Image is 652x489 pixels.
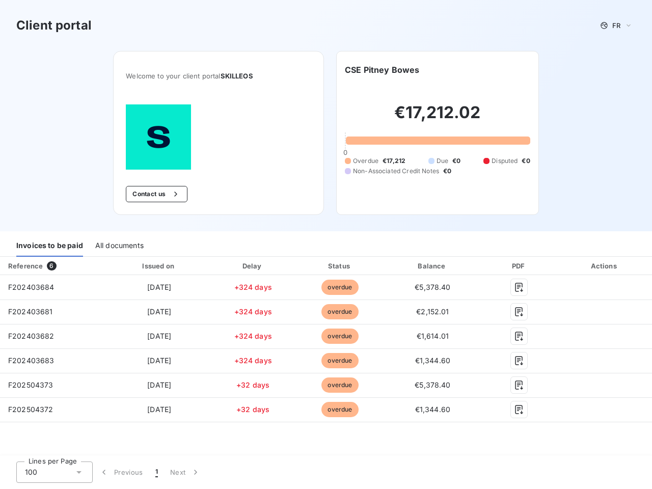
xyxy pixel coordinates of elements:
[147,332,171,340] span: [DATE]
[47,261,56,270] span: 6
[612,21,620,30] span: FR
[234,283,272,291] span: +324 days
[8,356,55,365] span: F202403683
[321,377,358,393] span: overdue
[221,72,253,80] span: SKILLEOS
[236,381,269,389] span: +32 days
[147,381,171,389] span: [DATE]
[297,261,382,271] div: Status
[147,307,171,316] span: [DATE]
[126,104,191,170] img: Company logo
[234,356,272,365] span: +324 days
[149,461,164,483] button: 1
[343,148,347,156] span: 0
[164,461,207,483] button: Next
[321,353,358,368] span: overdue
[522,156,530,166] span: €0
[415,356,450,365] span: €1,344.60
[8,381,53,389] span: F202504373
[415,405,450,414] span: €1,344.60
[492,156,518,166] span: Disputed
[95,235,144,257] div: All documents
[8,283,55,291] span: F202403684
[321,280,358,295] span: overdue
[321,402,358,417] span: overdue
[345,102,530,133] h2: €17,212.02
[155,467,158,477] span: 1
[415,283,450,291] span: €5,378.40
[353,156,378,166] span: Overdue
[443,167,451,176] span: €0
[353,167,439,176] span: Non-Associated Credit Notes
[16,16,92,35] h3: Client portal
[559,261,650,271] div: Actions
[417,332,449,340] span: €1,614.01
[234,307,272,316] span: +324 days
[8,332,55,340] span: F202403682
[93,461,149,483] button: Previous
[147,283,171,291] span: [DATE]
[8,262,43,270] div: Reference
[321,329,358,344] span: overdue
[8,405,53,414] span: F202504372
[452,156,460,166] span: €0
[415,381,450,389] span: €5,378.40
[416,307,449,316] span: €2,152.01
[147,405,171,414] span: [DATE]
[387,261,479,271] div: Balance
[212,261,293,271] div: Delay
[25,467,37,477] span: 100
[383,156,405,166] span: €17,212
[234,332,272,340] span: +324 days
[236,405,269,414] span: +32 days
[16,235,83,257] div: Invoices to be paid
[147,356,171,365] span: [DATE]
[483,261,555,271] div: PDF
[126,186,187,202] button: Contact us
[437,156,448,166] span: Due
[8,307,53,316] span: F202403681
[110,261,208,271] div: Issued on
[126,72,311,80] span: Welcome to your client portal
[345,64,419,76] h6: CSE Pitney Bowes
[321,304,358,319] span: overdue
